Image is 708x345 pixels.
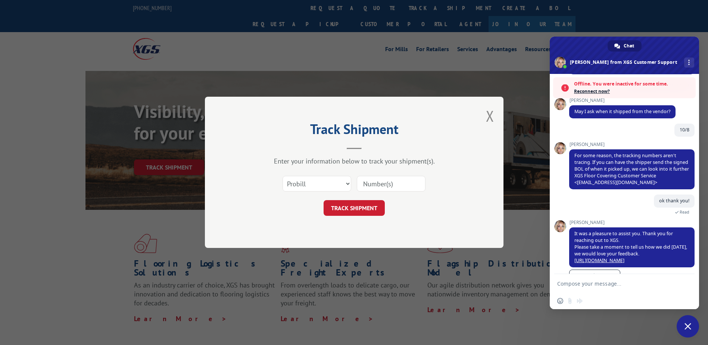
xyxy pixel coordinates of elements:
[624,40,634,52] span: Chat
[569,98,676,103] span: [PERSON_NAME]
[574,88,692,95] span: Reconnect now?
[574,152,689,186] span: For some reason, the tracking numbers aren't tracing. If you can have the shipper send the signed...
[574,108,670,115] span: May I ask when it shipped from the vendor?
[569,220,695,225] span: [PERSON_NAME]
[486,106,494,126] button: Close modal
[574,230,687,264] span: It was a pleasure to assist you. Thank you for reaching out to XGS. Please take a moment to tell ...
[357,176,425,192] input: Number(s)
[680,209,689,215] span: Read
[557,298,563,304] span: Insert an emoji
[677,315,699,338] div: Close chat
[557,280,675,287] textarea: Compose your message...
[242,157,466,166] div: Enter your information below to track your shipment(s).
[680,127,689,133] span: 10/8
[684,57,694,68] div: More channels
[242,124,466,138] h2: Track Shipment
[659,198,689,204] span: ok thank you!
[324,201,385,216] button: TRACK SHIPMENT
[569,142,695,147] span: [PERSON_NAME]
[574,80,692,88] span: Offline. You were inactive for some time.
[574,257,624,264] a: [URL][DOMAIN_NAME]
[608,40,642,52] div: Chat
[569,270,620,282] a: Feedback Surveys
